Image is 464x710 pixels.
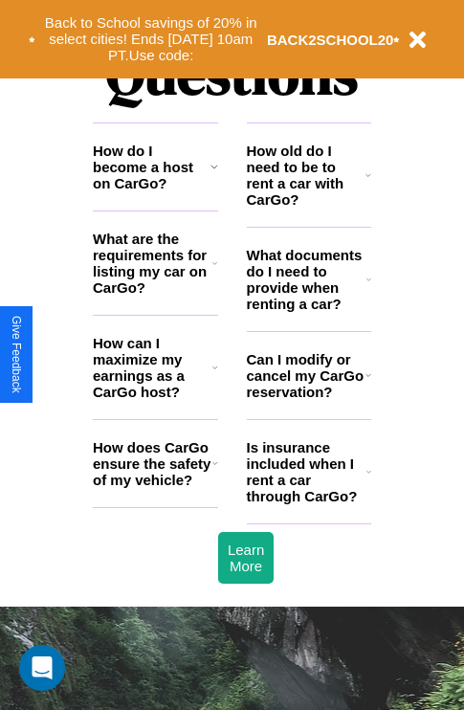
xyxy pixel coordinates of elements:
h3: How does CarGo ensure the safety of my vehicle? [93,439,212,488]
h3: What are the requirements for listing my car on CarGo? [93,231,212,296]
h3: How do I become a host on CarGo? [93,143,210,191]
h3: How can I maximize my earnings as a CarGo host? [93,335,212,400]
h3: Can I modify or cancel my CarGo reservation? [247,351,365,400]
h3: How old do I need to be to rent a car with CarGo? [247,143,366,208]
button: Learn More [218,532,274,584]
button: Back to School savings of 20% in select cities! Ends [DATE] 10am PT.Use code: [35,10,267,69]
div: Open Intercom Messenger [19,645,65,691]
b: BACK2SCHOOL20 [267,32,394,48]
div: Give Feedback [10,316,23,393]
h3: What documents do I need to provide when renting a car? [247,247,367,312]
h3: Is insurance included when I rent a car through CarGo? [247,439,366,504]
